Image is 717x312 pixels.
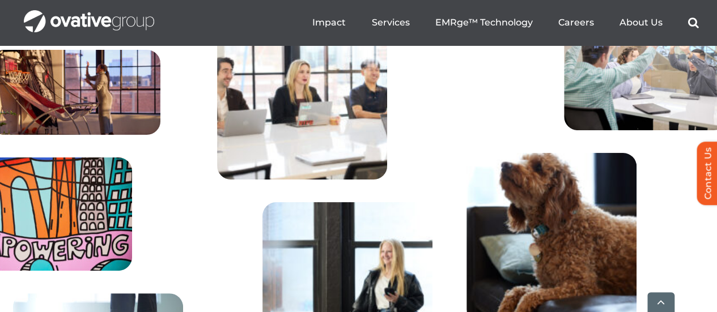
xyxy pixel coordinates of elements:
img: Home – Careers 5 [217,10,387,179]
a: Careers [558,17,593,28]
a: OG_Full_horizontal_WHT [24,9,154,20]
a: Impact [312,17,346,28]
a: Services [371,17,409,28]
a: EMRge™ Technology [435,17,532,28]
a: About Us [619,17,662,28]
nav: Menu [312,5,698,41]
a: Search [688,17,698,28]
